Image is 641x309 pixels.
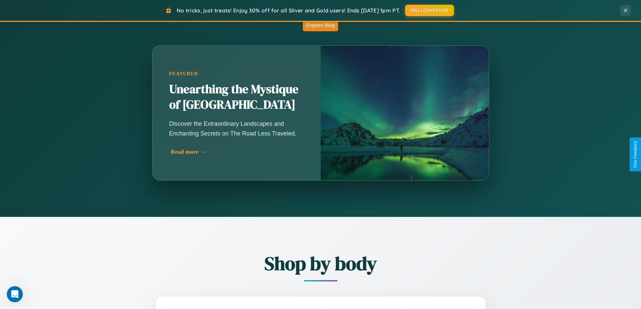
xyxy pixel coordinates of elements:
[633,141,638,168] div: Give Feedback
[7,286,23,302] iframe: Intercom live chat
[169,119,304,138] p: Discover the Extraordinary Landscapes and Enchanting Secrets on The Road Less Traveled.
[177,7,400,14] span: No tricks, just treats! Enjoy 30% off for all Silver and Gold users! Ends [DATE] 1pm PT.
[405,5,454,16] button: HALLOWEEN30
[119,250,523,276] h2: Shop by body
[171,148,306,155] div: Read more →
[169,71,304,77] div: Featured
[169,82,304,113] h2: Unearthing the Mystique of [GEOGRAPHIC_DATA]
[303,19,338,31] button: Explore Blog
